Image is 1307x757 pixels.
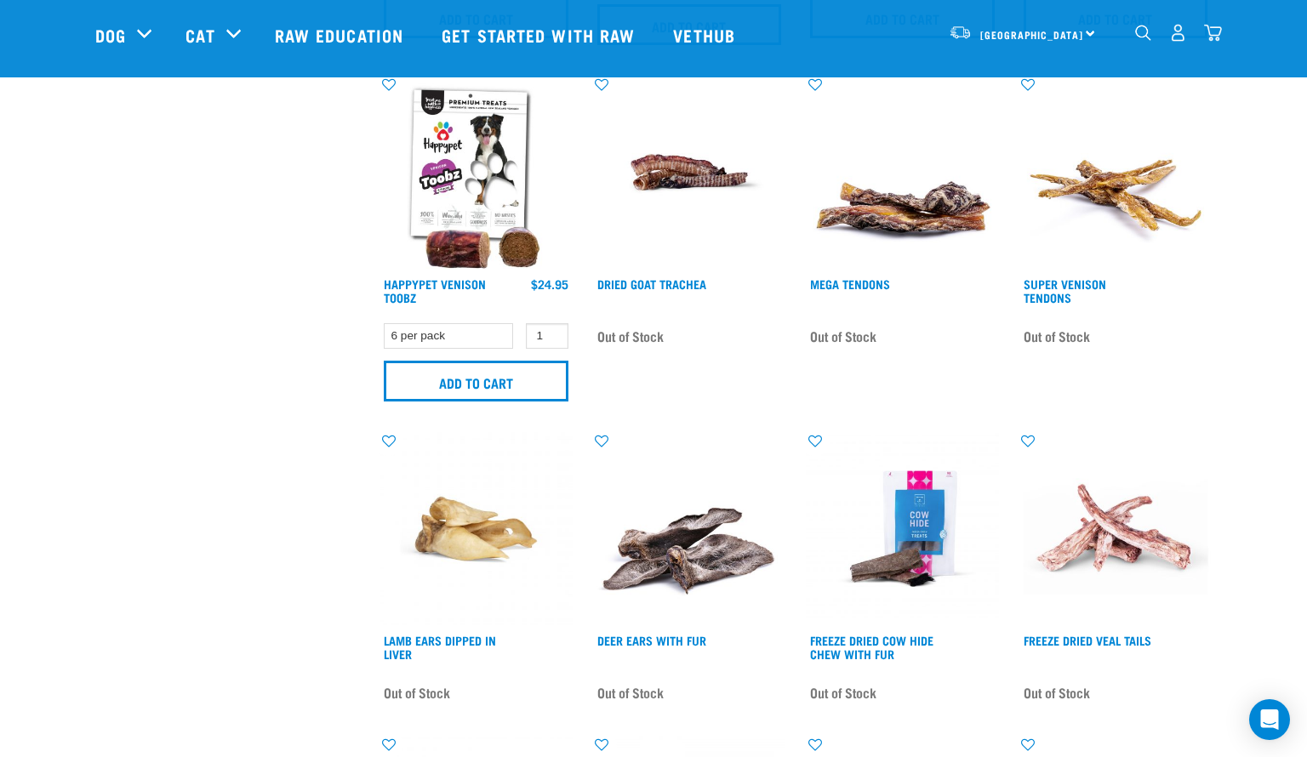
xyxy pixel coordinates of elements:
[95,22,126,48] a: Dog
[384,680,450,705] span: Out of Stock
[949,25,972,40] img: van-moving.png
[384,637,496,657] a: Lamb Ears Dipped in Liver
[656,1,756,69] a: Vethub
[597,281,706,287] a: Dried Goat Trachea
[1169,24,1187,42] img: user.png
[1024,680,1090,705] span: Out of Stock
[1204,24,1222,42] img: home-icon@2x.png
[806,76,999,269] img: 1295 Mega Tendons 01
[593,432,786,625] img: Pile Of Furry Deer Ears For Pets
[810,281,890,287] a: Mega Tendons
[597,637,706,643] a: Deer Ears with Fur
[526,323,568,350] input: 1
[980,31,1083,37] span: [GEOGRAPHIC_DATA]
[380,76,573,269] img: Venison Toobz
[810,637,933,657] a: Freeze Dried Cow Hide Chew with Fur
[384,361,568,401] input: Add to cart
[1024,281,1106,300] a: Super Venison Tendons
[1135,25,1151,41] img: home-icon-1@2x.png
[597,323,664,349] span: Out of Stock
[810,680,876,705] span: Out of Stock
[1024,637,1151,643] a: Freeze Dried Veal Tails
[593,76,786,269] img: Raw Essentials Goat Trachea
[531,277,568,291] div: $24.95
[806,432,999,625] img: RE Product Shoot 2023 Nov8602
[1019,432,1213,625] img: FD Veal Tail White Background
[597,680,664,705] span: Out of Stock
[185,22,214,48] a: Cat
[384,281,486,300] a: Happypet Venison Toobz
[380,432,573,625] img: Lamb Ear Dipped Liver
[1019,76,1213,269] img: 1286 Super Tendons 01
[258,1,425,69] a: Raw Education
[425,1,656,69] a: Get started with Raw
[810,323,876,349] span: Out of Stock
[1024,323,1090,349] span: Out of Stock
[1249,699,1290,740] div: Open Intercom Messenger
